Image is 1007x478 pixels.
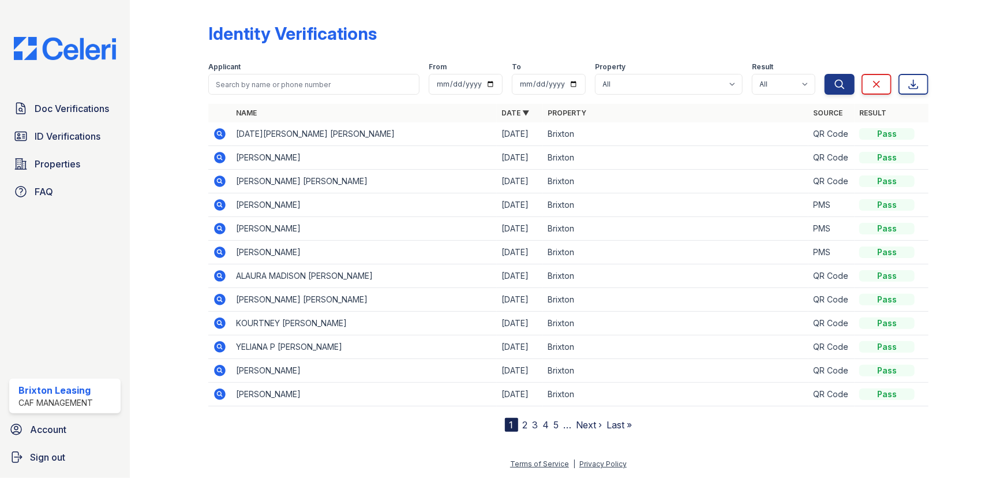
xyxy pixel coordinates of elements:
[573,460,575,468] div: |
[859,128,915,140] div: Pass
[30,423,66,436] span: Account
[231,122,497,146] td: [DATE][PERSON_NAME] [PERSON_NAME]
[808,193,855,217] td: PMS
[231,264,497,288] td: ALAURA MADISON [PERSON_NAME]
[231,217,497,241] td: [PERSON_NAME]
[231,312,497,335] td: KOURTNEY [PERSON_NAME]
[501,109,529,117] a: Date ▼
[35,129,100,143] span: ID Verifications
[859,175,915,187] div: Pass
[577,419,602,431] a: Next ›
[9,180,121,203] a: FAQ
[5,418,125,441] a: Account
[808,383,855,406] td: QR Code
[523,419,528,431] a: 2
[18,383,93,397] div: Brixton Leasing
[752,62,773,72] label: Result
[808,288,855,312] td: QR Code
[512,62,521,72] label: To
[859,247,915,258] div: Pass
[859,199,915,211] div: Pass
[231,170,497,193] td: [PERSON_NAME] [PERSON_NAME]
[5,37,125,60] img: CE_Logo_Blue-a8612792a0a2168367f1c8372b55b34899dd931a85d93a1a3d3e32e68fde9ad4.png
[859,223,915,234] div: Pass
[808,241,855,264] td: PMS
[497,122,543,146] td: [DATE]
[607,419,632,431] a: Last »
[429,62,447,72] label: From
[35,185,53,199] span: FAQ
[510,460,569,468] a: Terms of Service
[859,294,915,305] div: Pass
[533,419,538,431] a: 3
[497,146,543,170] td: [DATE]
[231,193,497,217] td: [PERSON_NAME]
[543,288,808,312] td: Brixton
[497,193,543,217] td: [DATE]
[5,446,125,469] a: Sign out
[543,193,808,217] td: Brixton
[9,97,121,120] a: Doc Verifications
[579,460,627,468] a: Privacy Policy
[497,217,543,241] td: [DATE]
[543,359,808,383] td: Brixton
[231,288,497,312] td: [PERSON_NAME] [PERSON_NAME]
[859,152,915,163] div: Pass
[231,146,497,170] td: [PERSON_NAME]
[548,109,586,117] a: Property
[808,359,855,383] td: QR Code
[35,157,80,171] span: Properties
[30,450,65,464] span: Sign out
[497,264,543,288] td: [DATE]
[497,335,543,359] td: [DATE]
[231,241,497,264] td: [PERSON_NAME]
[808,312,855,335] td: QR Code
[543,170,808,193] td: Brixton
[236,109,257,117] a: Name
[595,62,626,72] label: Property
[859,270,915,282] div: Pass
[497,383,543,406] td: [DATE]
[859,109,886,117] a: Result
[543,383,808,406] td: Brixton
[497,170,543,193] td: [DATE]
[35,102,109,115] span: Doc Verifications
[543,241,808,264] td: Brixton
[543,264,808,288] td: Brixton
[497,359,543,383] td: [DATE]
[497,288,543,312] td: [DATE]
[808,264,855,288] td: QR Code
[9,125,121,148] a: ID Verifications
[543,146,808,170] td: Brixton
[231,359,497,383] td: [PERSON_NAME]
[859,389,915,400] div: Pass
[231,383,497,406] td: [PERSON_NAME]
[543,335,808,359] td: Brixton
[859,365,915,376] div: Pass
[813,109,843,117] a: Source
[808,335,855,359] td: QR Code
[18,397,93,409] div: CAF Management
[564,418,572,432] span: …
[505,418,518,432] div: 1
[859,318,915,329] div: Pass
[208,23,377,44] div: Identity Verifications
[554,419,559,431] a: 5
[231,335,497,359] td: YELIANA P [PERSON_NAME]
[543,312,808,335] td: Brixton
[859,341,915,353] div: Pass
[543,419,549,431] a: 4
[808,217,855,241] td: PMS
[208,62,241,72] label: Applicant
[808,146,855,170] td: QR Code
[9,152,121,175] a: Properties
[543,217,808,241] td: Brixton
[208,74,420,95] input: Search by name or phone number
[808,170,855,193] td: QR Code
[543,122,808,146] td: Brixton
[808,122,855,146] td: QR Code
[497,241,543,264] td: [DATE]
[497,312,543,335] td: [DATE]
